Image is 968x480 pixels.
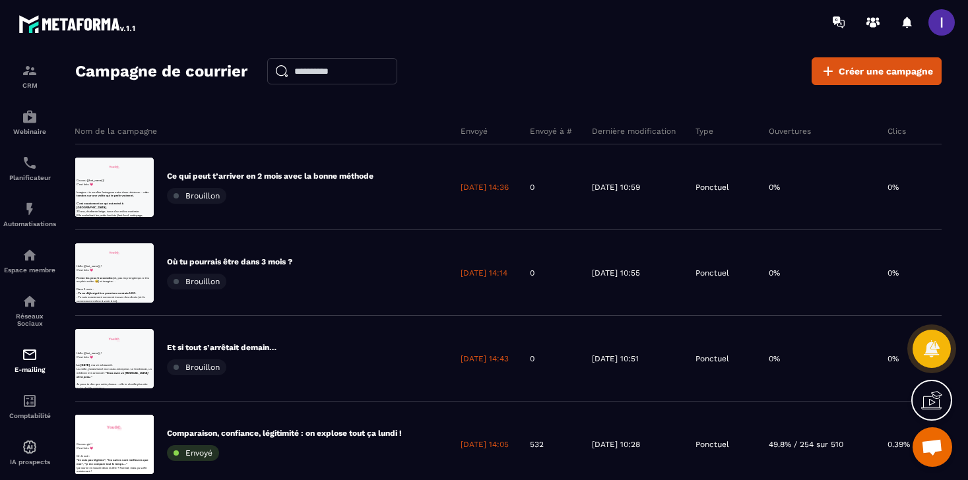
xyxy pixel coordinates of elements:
[769,439,843,450] p: 49.8% / 254 sur 510
[7,92,257,131] p: Coucou girl ! C'est Inès 💗
[530,439,544,450] p: 532
[3,383,56,429] a: accountantaccountantComptabilité
[887,353,899,364] p: 0%
[461,353,509,364] p: [DATE] 14:43
[7,131,257,209] p: On le sait : Ça tourne en boucle dans ta tête ? Normal, mais ça suffit maintenant !
[592,126,676,136] p: Dernière modification
[185,191,220,200] span: Brouillon
[22,201,38,217] img: automations
[18,12,137,36] img: logo
[22,293,38,309] img: social-network
[75,58,247,84] h2: Campagne de courrier
[887,439,953,450] p: 0.39% / 2 sur 510
[7,183,257,222] p: Et là, à la moitié du challenge, c’est justement le moment où beaucoup lèvent le pied… Pas toi.
[7,132,257,183] p: C’est pas le talent, ni la chance. C’est juste :
[185,277,220,286] span: Brouillon
[3,366,56,373] p: E-mailing
[7,148,257,161] p: Dans 3 mois :
[7,114,51,125] strong: Le [DATE]
[22,109,38,125] img: automations
[22,439,38,455] img: automations
[7,145,245,169] strong: “Je suis pas légitime”, “les autres sont meilleures que moi”, “je me compare tout le temps…”
[461,126,488,136] p: Envoyé
[769,182,780,193] p: 0%
[20,172,237,183] strong: Il faut être influenceuse pour faire de l’UGC
[695,268,729,278] p: Ponctuel
[7,134,257,212] p: Je le sais. Vous êtes nombreuses à nous le dire en coaching ou en DM : “J’ai du mal à m’organiser...
[887,126,906,136] p: Clics
[7,127,257,178] p: La veille, j’avais lancé mon auto-entreprise. Le lendemain, un médecin m’a annoncé :
[7,138,257,190] p: Bon août, c’est fait pour quoi ? Se reposer, bronzer un peu (ou cramer), manger des glaces…
[7,100,257,126] p: Coucou girl ! C'est Inès 💗
[7,160,257,238] p: - Tu sais exactement comment trouver des clients (et ils commencent même à venir à toi). - Tu te ...
[7,80,257,119] p: Coucou queen ! C'est Inès 💗
[3,145,56,191] a: schedulerschedulerPlanificateur
[22,393,38,409] img: accountant
[530,182,534,193] p: 0
[695,439,729,450] p: Ponctuel
[592,353,639,364] p: [DATE] 10:51
[7,186,257,225] p: Elle enchaînait les petits boulots (fast-food, nettoyage, études par défaut) pour s’en sortir… ma...
[461,182,509,193] p: [DATE] 14:36
[7,70,257,83] p: Coucou {{first_name}}!
[22,155,38,171] img: scheduler
[7,83,257,109] p: C’est Inès 💗
[42,165,164,176] strong: ET avancer sur tes projets !
[3,313,56,327] p: Réseaux Sociaux
[812,57,942,85] a: Créer une campagne
[7,112,257,156] p: Je t’envoie ce dernier petit mail express pour casser quelques idées reçues avant qu’on referme l...
[7,140,245,164] em: “Vous avez un [MEDICAL_DATA] de la peau.”
[530,268,534,278] p: 0
[22,247,38,263] img: automations
[167,342,276,353] p: Et si tout s’arrêtait demain…
[3,99,56,145] a: automationsautomationsWebinaire
[695,353,729,364] p: Ponctuel
[839,65,933,78] span: Créer une campagne
[3,128,56,135] p: Webinaire
[185,363,220,372] span: Brouillon
[3,174,56,181] p: Planificateur
[530,126,572,136] p: Envoyé à #
[695,126,713,136] p: Type
[7,173,257,187] p: 23 ans, étudiante belge, issue d’un milieu modeste.
[7,88,257,113] p: C’est Inès 💗
[530,353,534,364] p: 0
[75,126,157,136] p: Nom de la campagne
[769,268,780,278] p: 0%
[7,191,256,215] strong: Pas besoin de choisir : tu peux kiffer ton été et continuer à construire ta vie de créatrice.
[592,439,640,450] p: [DATE] 10:28
[167,171,373,181] p: Ce qui peut t’arriver en 2 mois avec la bonne méthode
[7,109,257,148] p: (ok, pas trop longtemps si t’es en plein métro 😅) et imagine…
[7,75,257,88] p: Hello {{first_name}} !
[7,186,257,200] p: →
[7,171,257,185] p: ❌
[7,109,126,120] strong: Ferme les yeux 5 secondes
[592,182,640,193] p: [DATE] 10:59
[7,113,257,127] p: , ma vie a basculé.
[22,63,38,78] img: formation
[7,161,206,171] strong: - Tu as déjà signé tes premiers contrats UGC.
[7,82,257,134] p: Coucou girl ! C'est Inès 💗
[3,337,56,383] a: emailemailE-mailing
[3,412,56,419] p: Comptabilité
[7,84,121,95] strong: Coucou {{first_name}},
[167,428,402,438] p: Comparaison, confiance, légitimité : on explose tout ça lundi !
[185,448,212,458] span: Envoyé
[3,220,56,227] p: Automatisations
[7,148,163,172] strong: C’est exactement ce qui est arrivé à [GEOGRAPHIC_DATA].
[3,458,56,465] p: IA prospects
[7,109,257,148] p: Imagine : tu scrolles Instagram entre deux révisions… et
[167,256,292,267] p: Où tu pourrais être dans 3 mois ?
[887,268,899,278] p: 0%
[769,126,811,136] p: Ouvertures
[461,439,509,450] p: [DATE] 14:05
[695,182,729,193] p: Ponctuel
[7,70,257,109] p: Hello {{first_name}} ! C’est Inès 💗
[3,284,56,337] a: social-networksocial-networkRéseaux Sociaux
[3,191,56,237] a: automationsautomationsAutomatisations
[7,178,257,217] p: Je peux te dire que cette phrase… elle te réveille plus vite qu’un double espresso.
